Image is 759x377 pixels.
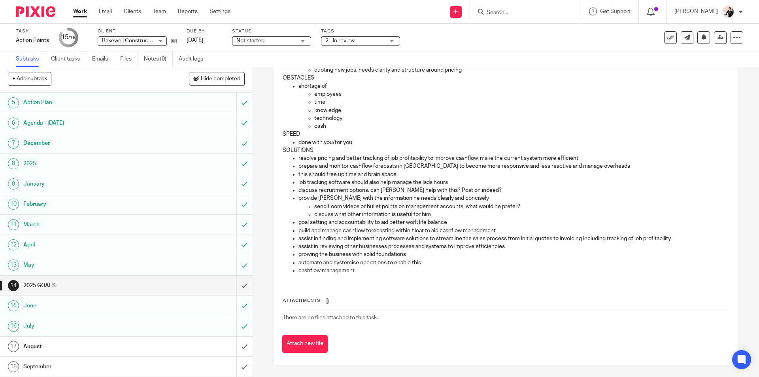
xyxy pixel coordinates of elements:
p: technology [314,114,729,122]
div: 9 [8,178,19,189]
button: Attach new file [282,335,328,353]
div: 16 [8,321,19,332]
div: 18 [8,361,19,372]
p: OBSTACLES [283,74,729,82]
span: Get Support [600,9,631,14]
button: Hide completed [189,72,245,85]
h1: December [23,137,160,149]
p: job tracking software should also help manage the lads hours [298,178,729,186]
span: Not started [236,38,264,44]
h1: May [23,259,160,271]
a: Reports [178,8,198,15]
div: 12 [8,239,19,250]
div: 11 [8,219,19,230]
h1: Agenda - [DATE] [23,117,160,129]
p: time [314,98,729,106]
p: automate and systemise operations to enable this [298,259,729,267]
a: Emails [92,51,114,67]
div: 15 [8,300,19,311]
div: 14 [8,280,19,291]
div: Action Points [16,36,49,44]
span: Attachments [283,298,321,303]
button: + Add subtask [8,72,51,85]
p: send Loom videos or bullet points on management accounts, what would he prefer? [314,203,729,210]
p: assist in finding and implementing software solutions to streamline the sales process from initia... [298,235,729,242]
a: Client tasks [51,51,86,67]
a: Clients [124,8,141,15]
a: Team [153,8,166,15]
div: 10 [8,199,19,210]
p: quoting new jobs, needs clarity and structure around pricing [314,66,729,74]
a: Files [120,51,138,67]
p: [PERSON_NAME] [674,8,718,15]
p: provide [PERSON_NAME] with the information he needs clearly and concisely [298,194,729,202]
p: employees [314,90,729,98]
h1: August [23,341,160,352]
p: growing the business with solid foundations [298,250,729,258]
p: resolve pricing and better tracking of job profitability to improve cashflow, make the current sy... [298,154,729,162]
label: Tags [321,28,400,34]
span: Bakewell Construction Ltd [102,38,167,44]
p: SPEED [283,130,729,138]
div: 17 [8,341,19,352]
small: /18 [68,36,76,40]
input: Search [486,9,557,17]
h1: September [23,361,160,373]
p: SOLUTIONS [283,146,729,154]
h1: Action Plan [23,97,160,108]
a: Audit logs [179,51,209,67]
span: Hide completed [201,76,240,82]
div: 8 [8,158,19,169]
a: Email [99,8,112,15]
h1: February [23,198,160,210]
h1: April [23,239,160,251]
h1: June [23,300,160,312]
span: There are no files attached to this task. [283,315,378,320]
p: assist in reviewing other businesses processes and systems to improve efficiencies [298,242,729,250]
a: Work [73,8,87,15]
p: this should free up time and brain space [298,171,729,178]
span: 2 - In review [325,38,355,44]
label: Status [232,28,311,34]
h1: 2025 [23,158,160,170]
p: knowledge [314,106,729,114]
div: 13 [8,260,19,271]
p: cash [314,122,729,130]
label: Client [98,28,177,34]
p: cashflow management [298,267,729,275]
span: [DATE] [187,38,203,43]
p: discuss recruitment options, can [PERSON_NAME] help with this? Post on indeed? [298,186,729,194]
p: prepare and monitor cashflow forecasts in [GEOGRAPHIC_DATA] to become more responsive and less re... [298,162,729,170]
label: Due by [187,28,222,34]
p: goal setting and accountability to aid better work life balance [298,218,729,226]
div: 7 [8,138,19,149]
a: Notes (0) [144,51,173,67]
p: build and manage cashflow forecasting within Float to aid cashflow management [298,227,729,235]
h1: July [23,320,160,332]
a: Settings [210,8,230,15]
h1: January [23,178,160,190]
img: Pixie [16,6,55,17]
p: discuss what other information is useful for him [314,210,729,218]
div: 6 [8,117,19,129]
label: Task [16,28,49,34]
img: AV307615.jpg [722,6,734,18]
p: done with you/for you [298,138,729,146]
a: Subtasks [16,51,45,67]
h1: 2025 GOALS [23,280,160,292]
p: shortage of [298,82,729,90]
div: 15 [61,33,76,42]
h1: March [23,219,160,231]
div: 5 [8,97,19,108]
